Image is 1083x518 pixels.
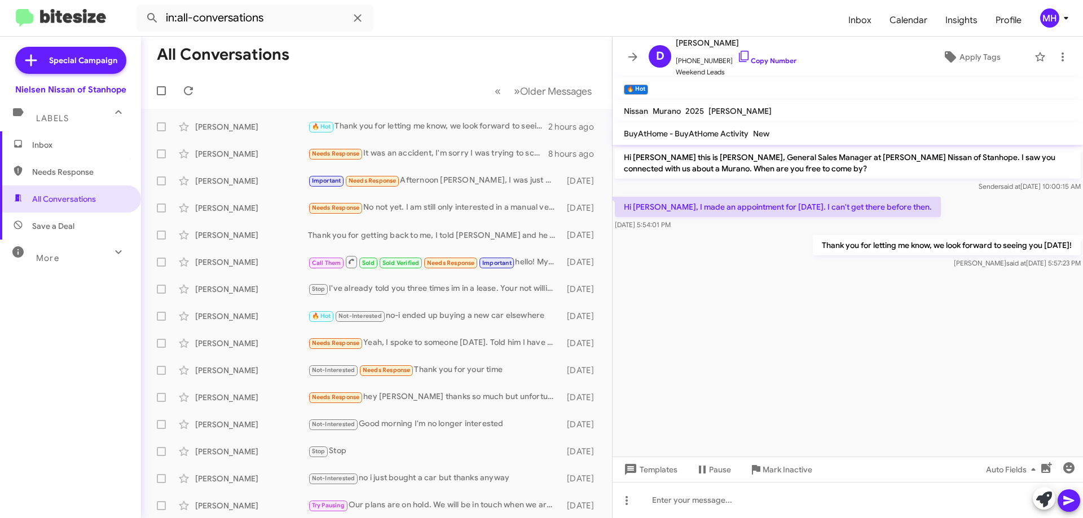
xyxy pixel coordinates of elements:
[676,36,796,50] span: [PERSON_NAME]
[561,229,603,241] div: [DATE]
[382,259,420,267] span: Sold Verified
[561,419,603,430] div: [DATE]
[312,393,360,401] span: Needs Response
[676,67,796,78] span: Weekend Leads
[195,500,308,511] div: [PERSON_NAME]
[977,459,1049,480] button: Auto Fields
[195,148,308,160] div: [PERSON_NAME]
[548,121,603,132] div: 2 hours ago
[881,4,936,37] a: Calendar
[195,419,308,430] div: [PERSON_NAME]
[32,139,128,150] span: Inbox
[308,282,561,295] div: I've already told you three times im in a lease. Your not willing to buyout the lease. So PLEASE ...
[520,85,592,98] span: Older Messages
[561,284,603,295] div: [DATE]
[561,365,603,376] div: [DATE]
[312,312,331,320] span: 🔥 Hot
[49,55,117,66] span: Special Campaign
[548,148,603,160] div: 8 hours ago
[312,259,341,267] span: Call Them
[979,182,1081,191] span: Sender [DATE] 10:00:15 AM
[763,459,812,480] span: Mark Inactive
[312,177,341,184] span: Important
[624,85,648,95] small: 🔥 Hot
[195,392,308,403] div: [PERSON_NAME]
[507,79,598,103] button: Next
[653,106,681,116] span: Murano
[959,47,1001,67] span: Apply Tags
[622,459,677,480] span: Templates
[195,473,308,484] div: [PERSON_NAME]
[615,220,671,229] span: [DATE] 5:54:01 PM
[624,129,749,139] span: BuyAtHome - BuyAtHome Activity
[308,309,561,322] div: no-i ended up buying a new car elsewhere
[338,312,382,320] span: Not-Interested
[737,56,796,65] a: Copy Number
[312,502,345,509] span: Try Pausing
[15,47,126,74] a: Special Campaign
[482,259,512,267] span: Important
[32,193,96,205] span: All Conversations
[686,459,740,480] button: Pause
[195,202,308,214] div: [PERSON_NAME]
[195,365,308,376] div: [PERSON_NAME]
[913,47,1029,67] button: Apply Tags
[312,204,360,211] span: Needs Response
[312,448,325,455] span: Stop
[308,201,561,214] div: No not yet. I am still only interested in a manual versa at this time
[986,459,1040,480] span: Auto Fields
[1006,259,1026,267] span: said at
[561,256,603,268] div: [DATE]
[561,311,603,322] div: [DATE]
[137,5,373,32] input: Search
[312,123,331,130] span: 🔥 Hot
[488,79,598,103] nav: Page navigation example
[308,120,548,133] div: Thank you for letting me know, we look forward to seeing you [DATE]!
[312,150,360,157] span: Needs Response
[312,339,360,347] span: Needs Response
[32,166,128,178] span: Needs Response
[308,229,561,241] div: Thank you for getting back to me, I told [PERSON_NAME] and he is going to be reaching out to you,...
[1001,182,1020,191] span: said at
[195,175,308,187] div: [PERSON_NAME]
[308,174,561,187] div: Afternoon [PERSON_NAME], I was just wondering when that information will be available? I checked ...
[312,366,355,374] span: Not-Interested
[312,285,325,293] span: Stop
[15,84,126,95] div: Nielsen Nissan of Stanhope
[839,4,881,37] a: Inbox
[195,256,308,268] div: [PERSON_NAME]
[312,420,355,428] span: Not-Interested
[195,229,308,241] div: [PERSON_NAME]
[32,220,74,232] span: Save a Deal
[488,79,508,103] button: Previous
[676,50,796,67] span: [PHONE_NUMBER]
[195,338,308,349] div: [PERSON_NAME]
[1040,8,1059,28] div: MH
[427,259,475,267] span: Needs Response
[954,259,1081,267] span: [PERSON_NAME] [DATE] 5:57:23 PM
[709,459,731,480] span: Pause
[936,4,987,37] a: Insights
[987,4,1031,37] span: Profile
[561,500,603,511] div: [DATE]
[36,253,59,263] span: More
[753,129,769,139] span: New
[561,175,603,187] div: [DATE]
[615,197,941,217] p: Hi [PERSON_NAME], I made an appointment for [DATE]. I can't get there before then.
[708,106,772,116] span: [PERSON_NAME]
[195,311,308,322] div: [PERSON_NAME]
[308,445,561,458] div: Stop
[308,147,548,160] div: It was an accident, I'm sorry I was trying to schedule a service visit. My apologies.
[308,337,561,349] div: Yeah, I spoke to someone [DATE]. Told him I have his contact when I'm ready to purchase. I'll cal...
[1031,8,1071,28] button: MH
[740,459,821,480] button: Mark Inactive
[514,84,520,98] span: »
[362,259,375,267] span: Sold
[495,84,501,98] span: «
[195,284,308,295] div: [PERSON_NAME]
[561,202,603,214] div: [DATE]
[561,473,603,484] div: [DATE]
